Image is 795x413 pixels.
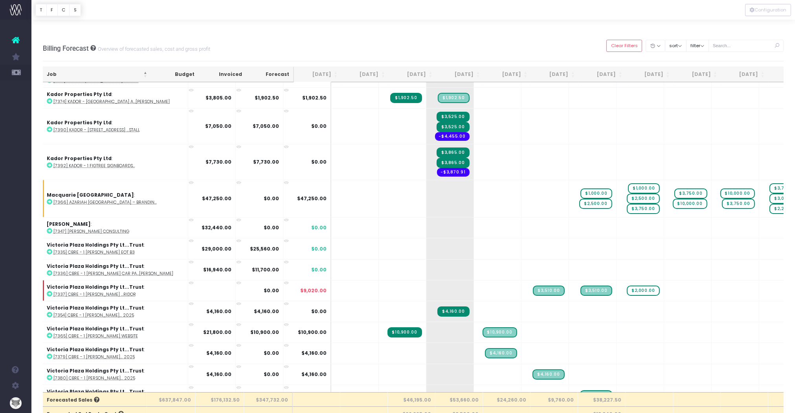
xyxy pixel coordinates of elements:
[47,396,99,404] span: Forecasted Sales
[720,188,755,199] span: wayahead Sales Forecast Item
[47,388,144,395] strong: Victoria Plaza Holdings Pty Lt...Trust
[53,375,135,381] abbr: [7380] CBRE - 1 Denison November Retainer 2025
[311,159,327,166] span: $0.00
[438,93,469,103] span: Streamtime Draft Invoice: [7374] Kador - One Eden Park Array Cafe Signage - Remaining 50%
[250,329,279,336] strong: $10,900.00
[43,217,188,238] td: :
[53,127,140,133] abbr: [7390] Kador - 235 Pyrmont St Display Suite Level 6 Reinstall
[437,158,469,168] span: Streamtime Invoice: 002720 – [7392] Kador - 1 Figtree Signboards - Remaining 50%
[47,155,112,162] strong: Kador Properties Pty Ltd
[745,4,791,16] button: Configuration
[579,199,612,209] span: wayahead Sales Forecast Item
[390,93,422,103] span: Streamtime Invoice: 002709 – [7374] Kador - One Eden Park Array Cafe Signage - Initial 50%
[485,348,517,358] span: Streamtime Draft Invoice: 002701 – [7379] CBRE - 1 Denison October Retainer 2025
[532,369,564,380] span: Streamtime Draft Invoice: 002702 – [7380] CBRE - 1 Denison November Retainer 2025
[53,291,136,297] abbr: [7337] CBRE - 1 Denison Goods Lift Corridor
[53,249,135,255] abbr: [7335] CBRE - 1 Denison EOT B3
[533,286,564,296] span: Streamtime Draft Invoice: [7337] CBRE - 1 Denison Goods Lift Corridor - Initial 50%
[255,94,279,101] strong: $1,902.50
[531,67,579,82] th: Dec 25: activate to sort column ascending
[43,108,188,144] td: :
[206,350,231,356] strong: $4,160.00
[46,4,58,16] button: F
[47,284,144,290] strong: Victoria Plaza Holdings Pty Lt...Trust
[43,259,188,280] td: :
[264,287,279,294] strong: $0.00
[35,4,47,16] button: T
[47,192,134,198] strong: Macquarie [GEOGRAPHIC_DATA]
[96,44,210,52] small: Overview of forecasted sales, cost and gross profit
[665,40,687,52] button: sort
[253,159,279,165] strong: $7,730.00
[311,123,327,130] span: $0.00
[47,263,144,269] strong: Victoria Plaza Holdings Pty Lt...Trust
[43,280,188,301] td: :
[43,180,188,217] td: :
[437,112,469,122] span: Streamtime Invoice: 002721 – [7390] Kador - 235 Pyrmont St Display Suite Level 6 Reinstall - Init...
[151,67,199,82] th: Budget
[147,392,195,406] th: $637,847.00
[53,333,138,339] abbr: [7365] CBRE - 1 Denison Website
[53,163,135,169] abbr: [7392] Kador - 1 Figtree Signboards
[437,306,469,317] span: Streamtime Invoice: 002680 – [7354] CBRE - 1 Denison September Retainer 2025
[43,67,151,82] th: Job: activate to sort column descending
[579,67,626,82] th: Jan 26: activate to sort column ascending
[43,322,188,343] td: :
[47,91,112,98] strong: Kador Properties Pty Ltd
[294,67,342,82] th: Jul 25: activate to sort column ascending
[203,329,231,336] strong: $21,800.00
[206,159,231,165] strong: $7,730.00
[578,392,626,406] th: $38,227.50
[437,147,469,158] span: Streamtime Invoice: 002719 – [7392] Kador - 1 Figtree Signboards - Initial 50%
[298,329,327,336] span: $10,900.00
[47,242,144,248] strong: Victoria Plaza Holdings Pty Lt...Trust
[626,67,674,82] th: Feb 26: activate to sort column ascending
[53,354,135,360] abbr: [7379] CBRE - 1 Denison October Retainer 2025
[745,4,791,16] div: Vertical button group
[436,67,484,82] th: Oct 25: activate to sort column ascending
[43,364,188,385] td: :
[627,286,659,296] span: wayahead Sales Forecast Item
[674,67,721,82] th: Mar 26: activate to sort column ascending
[35,4,81,16] div: Vertical button group
[244,392,293,406] th: $347,732.00
[264,195,279,202] strong: $0.00
[43,343,188,363] td: :
[57,4,70,16] button: C
[301,350,327,357] span: $4,160.00
[722,199,755,209] span: wayahead Sales Forecast Item
[264,371,279,378] strong: $0.00
[43,44,89,52] span: Billing Forecast
[580,286,612,296] span: Streamtime Draft Invoice: [7337] CBRE - 1 Denison Goods Lift Corridor - Remaining 50%
[627,194,659,204] span: wayahead Sales Forecast Item
[300,287,327,294] span: $9,020.00
[483,327,517,337] span: Streamtime Draft Invoice: 002708 – [7365] CBRE - 1 Denison Website - Remaining 50%
[311,224,327,231] span: $0.00
[264,224,279,231] strong: $0.00
[53,271,173,277] abbr: [7336] CBRE - 1 Denison Car Park Columns and Level Signage
[297,195,327,202] span: $47,250.00
[301,371,327,378] span: $4,160.00
[47,325,144,332] strong: Victoria Plaza Holdings Pty Lt...Trust
[47,221,91,227] strong: [PERSON_NAME]
[435,392,483,406] th: $53,660.00
[53,99,170,105] abbr: [7374] Kador - One Eden Park Array Cafe Signage
[389,67,437,82] th: Sep 25: activate to sort column ascending
[206,371,231,378] strong: $4,160.00
[301,392,327,399] span: $4,160.00
[195,392,244,406] th: $176,132.50
[69,4,81,16] button: S
[47,346,144,353] strong: Victoria Plaza Holdings Pty Lt...Trust
[47,304,144,311] strong: Victoria Plaza Holdings Pty Lt...Trust
[388,392,435,406] th: $46,195.00
[43,144,188,180] td: :
[53,78,139,84] abbr: [7315] Kador - 235 Pyrmont St Tenant Reps Event
[437,122,469,132] span: Streamtime Invoice: 002722 – [7390] Kador - 235 Pyrmont St Display Suite Level 6 Reinstall - Rema...
[53,312,134,318] abbr: [7354] CBRE - 1 Denison September Retainer 2025
[311,308,327,315] span: $0.00
[606,40,642,52] button: Clear Filters
[709,40,784,52] input: Search...
[43,87,188,108] td: :
[202,224,231,231] strong: $32,440.00
[53,199,157,205] abbr: [7366] Azariah Palm Beach – Branding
